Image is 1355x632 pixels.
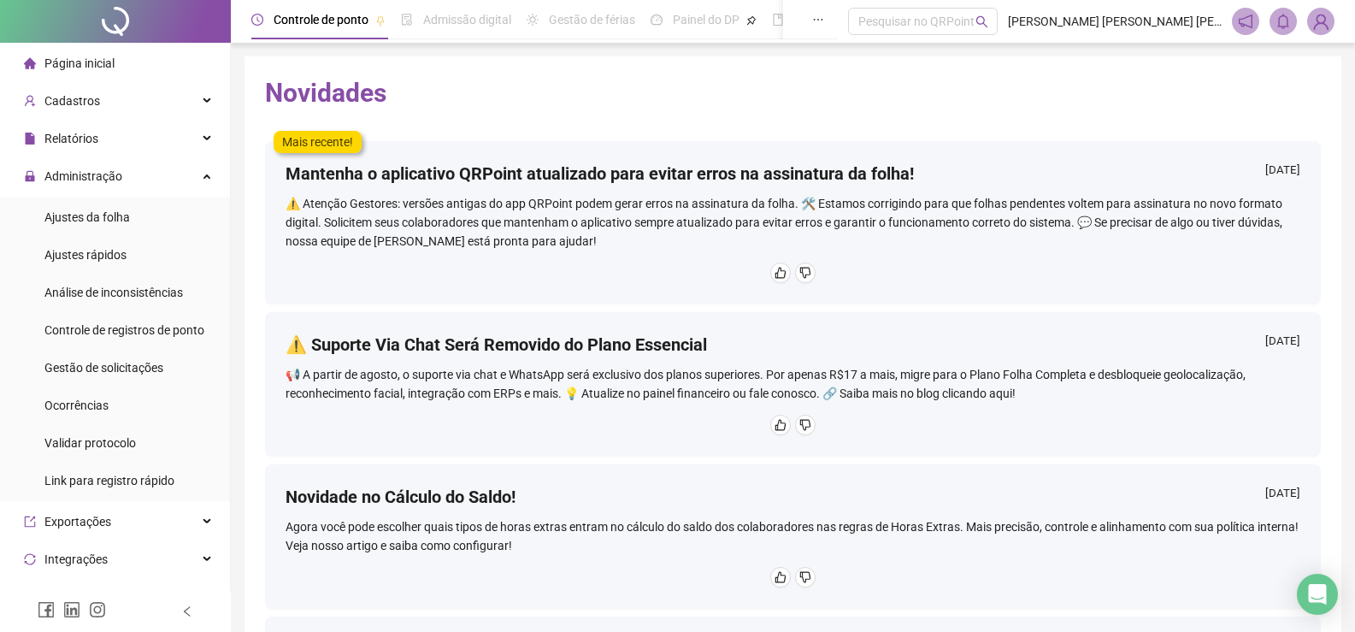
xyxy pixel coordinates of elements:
[44,515,111,529] span: Exportações
[401,14,413,26] span: file-done
[549,13,635,27] span: Gestão de férias
[44,210,130,224] span: Ajustes da folha
[274,131,362,153] label: Mais recente!
[24,57,36,69] span: home
[286,365,1300,403] div: 📢 A partir de agosto, o suporte via chat e WhatsApp será exclusivo dos planos superiores. Por ape...
[375,15,386,26] span: pushpin
[651,14,663,26] span: dashboard
[44,552,108,566] span: Integrações
[286,517,1300,555] div: Agora você pode escolher quais tipos de horas extras entram no cálculo do saldo dos colaboradores...
[775,267,786,279] span: like
[265,77,1321,109] h2: Novidades
[1265,333,1300,354] div: [DATE]
[63,601,80,618] span: linkedin
[44,286,183,299] span: Análise de inconsistências
[286,485,515,509] h4: Novidade no Cálculo do Saldo!
[24,133,36,145] span: file
[772,14,784,26] span: book
[44,474,174,487] span: Link para registro rápido
[89,601,106,618] span: instagram
[975,15,988,28] span: search
[38,601,55,618] span: facebook
[44,323,204,337] span: Controle de registros de ponto
[44,436,136,450] span: Validar protocolo
[44,399,109,412] span: Ocorrências
[251,14,263,26] span: clock-circle
[1308,9,1334,34] img: 89832
[274,13,368,27] span: Controle de ponto
[24,516,36,528] span: export
[24,170,36,182] span: lock
[286,162,914,186] h4: Mantenha o aplicativo QRPoint atualizado para evitar erros na assinatura da folha!
[1265,485,1300,506] div: [DATE]
[775,419,786,431] span: like
[775,571,786,583] span: like
[44,132,98,145] span: Relatórios
[44,248,127,262] span: Ajustes rápidos
[44,94,100,108] span: Cadastros
[746,15,757,26] span: pushpin
[799,419,811,431] span: dislike
[812,14,824,26] span: ellipsis
[1265,162,1300,183] div: [DATE]
[799,571,811,583] span: dislike
[527,14,539,26] span: sun
[181,605,193,617] span: left
[799,267,811,279] span: dislike
[1297,574,1338,615] div: Open Intercom Messenger
[44,56,115,70] span: Página inicial
[1008,12,1222,31] span: [PERSON_NAME] [PERSON_NAME] [PERSON_NAME] - FB CONTABILIDADE
[286,333,707,357] h4: ⚠️ Suporte Via Chat Será Removido do Plano Essencial
[24,95,36,107] span: user-add
[1275,14,1291,29] span: bell
[286,194,1300,251] div: ⚠️ Atenção Gestores: versões antigas do app QRPoint podem gerar erros na assinatura da folha. 🛠️ ...
[673,13,739,27] span: Painel do DP
[44,361,163,375] span: Gestão de solicitações
[423,13,511,27] span: Admissão digital
[1238,14,1253,29] span: notification
[44,590,114,604] span: Acesso à API
[44,169,122,183] span: Administração
[24,553,36,565] span: sync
